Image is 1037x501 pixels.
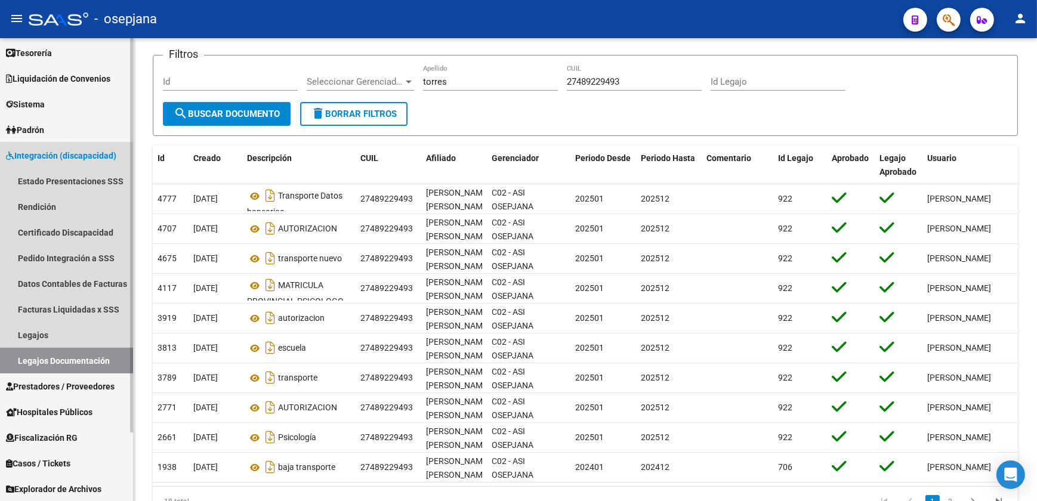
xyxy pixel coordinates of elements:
[426,153,456,163] span: Afiliado
[492,367,533,390] span: C02 - ASI OSEPJANA
[996,460,1025,489] div: Open Intercom Messenger
[922,146,1018,185] datatable-header-cell: Usuario
[641,283,669,293] span: 202512
[778,343,792,352] span: 922
[641,253,669,263] span: 202512
[360,371,413,385] div: 27489229493
[778,373,792,382] span: 922
[360,192,413,206] div: 27489229493
[778,283,792,293] span: 922
[278,463,335,472] span: baja transporte
[360,282,413,295] div: 27489229493
[426,307,490,344] span: TORRES EMILSE AGUSTINA -
[6,406,92,419] span: Hospitales Públicos
[487,146,570,185] datatable-header-cell: Gerenciador
[158,462,177,472] span: 1938
[6,483,101,496] span: Explorador de Archivos
[927,224,991,233] span: [PERSON_NAME]
[247,191,342,230] span: Transporte Datos bancarios- [PERSON_NAME].
[278,373,317,383] span: transporte
[174,106,188,120] mat-icon: search
[927,462,991,472] span: [PERSON_NAME]
[641,373,669,382] span: 202512
[426,426,490,463] span: TORRES EMILSE AGUSTINA -
[641,313,669,323] span: 202512
[360,222,413,236] div: 27489229493
[492,337,533,360] span: C02 - ASI OSEPJANA
[641,403,669,412] span: 202512
[636,146,702,185] datatable-header-cell: Periodo Hasta
[426,397,490,434] span: TORRES EMILSE AGUSTINA -
[641,462,669,472] span: 202412
[193,224,218,233] span: [DATE]
[158,194,177,203] span: 4777
[6,72,110,85] span: Liquidación de Convenios
[492,426,533,450] span: C02 - ASI OSEPJANA
[193,283,218,293] span: [DATE]
[263,186,278,205] i: Descargar documento
[278,224,337,234] span: AUTORIZACION
[158,283,177,293] span: 4117
[356,146,421,185] datatable-header-cell: CUIL
[158,432,177,442] span: 2661
[426,218,490,255] span: TORRES EMILSE AGUSTINA -
[6,47,52,60] span: Tesorería
[193,373,218,382] span: [DATE]
[311,106,325,120] mat-icon: delete
[575,343,604,352] span: 202501
[778,403,792,412] span: 922
[426,188,490,225] span: TORRES EMILSE AGUSTINA -
[278,314,325,323] span: autorizacion
[575,253,604,263] span: 202501
[927,313,991,323] span: [PERSON_NAME]
[263,398,278,417] i: Descargar documento
[778,313,792,323] span: 922
[927,153,956,163] span: Usuario
[307,76,403,87] span: Seleccionar Gerenciador
[311,109,397,119] span: Borrar Filtros
[6,380,115,393] span: Prestadores / Proveedores
[778,224,792,233] span: 922
[879,153,916,177] span: Legajo Aprobado
[575,432,604,442] span: 202501
[158,313,177,323] span: 3919
[575,153,631,163] span: Periodo Desde
[641,224,669,233] span: 202512
[278,403,337,413] span: AUTORIZACION
[10,11,24,26] mat-icon: menu
[158,224,177,233] span: 4707
[158,343,177,352] span: 3813
[6,123,44,137] span: Padrón
[492,307,533,330] span: C02 - ASI OSEPJANA
[927,253,991,263] span: [PERSON_NAME]
[832,153,869,163] span: Aprobado
[263,308,278,327] i: Descargar documento
[492,277,533,301] span: C02 - ASI OSEPJANA
[193,462,218,472] span: [DATE]
[927,432,991,442] span: [PERSON_NAME]
[193,313,218,323] span: [DATE]
[778,194,792,203] span: 922
[575,462,604,472] span: 202401
[426,367,490,404] span: TORRES EMILSE AGUSTINA -
[263,276,278,295] i: Descargar documento
[158,403,177,412] span: 2771
[193,403,218,412] span: [DATE]
[426,337,490,374] span: TORRES EMILSE AGUSTINA -
[492,248,533,271] span: C02 - ASI OSEPJANA
[1013,11,1027,26] mat-icon: person
[247,153,292,163] span: Descripción
[193,253,218,263] span: [DATE]
[6,149,116,162] span: Integración (discapacidad)
[278,433,316,443] span: Psicología
[426,277,490,314] span: TORRES EMILSE AGUSTINA -
[575,313,604,323] span: 202501
[927,283,991,293] span: [PERSON_NAME]
[421,146,487,185] datatable-header-cell: Afiliado
[263,338,278,357] i: Descargar documento
[6,431,78,444] span: Fiscalización RG
[570,146,636,185] datatable-header-cell: Periodo Desde
[575,194,604,203] span: 202501
[641,194,669,203] span: 202512
[360,153,378,163] span: CUIL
